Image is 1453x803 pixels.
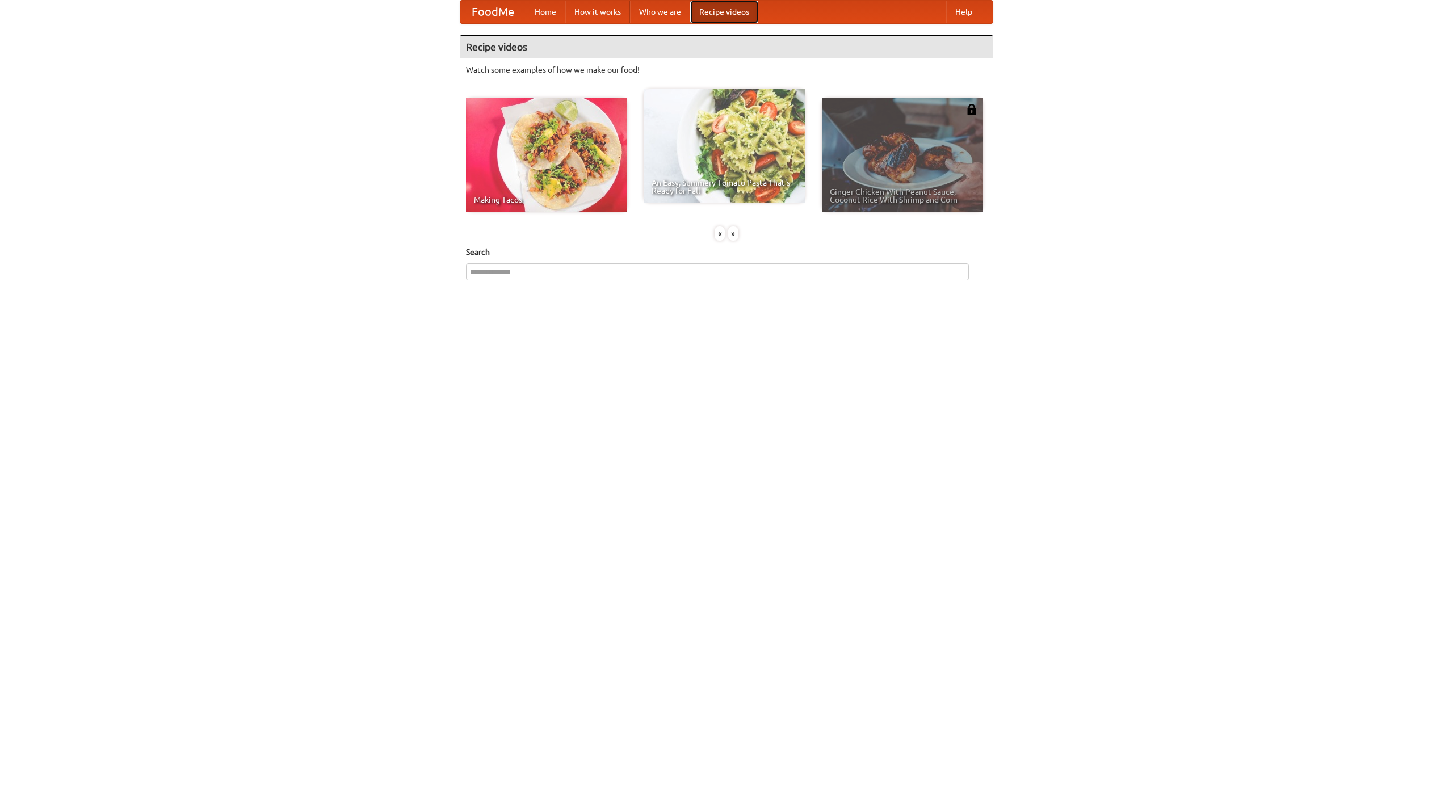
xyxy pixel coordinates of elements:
a: FoodMe [460,1,526,23]
a: Recipe videos [690,1,758,23]
span: Making Tacos [474,196,619,204]
a: Home [526,1,565,23]
div: » [728,226,738,241]
div: « [715,226,725,241]
a: Making Tacos [466,98,627,212]
h5: Search [466,246,987,258]
p: Watch some examples of how we make our food! [466,64,987,75]
img: 483408.png [966,104,977,115]
a: An Easy, Summery Tomato Pasta That's Ready for Fall [644,89,805,203]
span: An Easy, Summery Tomato Pasta That's Ready for Fall [652,179,797,195]
h4: Recipe videos [460,36,993,58]
a: Who we are [630,1,690,23]
a: Help [946,1,981,23]
a: How it works [565,1,630,23]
